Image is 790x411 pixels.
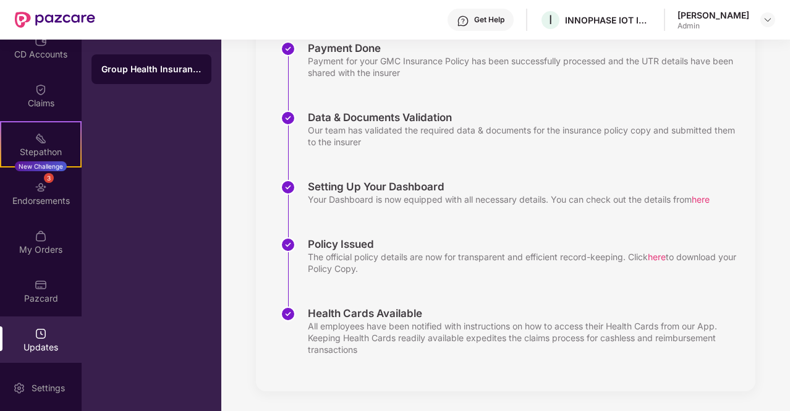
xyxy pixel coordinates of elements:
[763,15,773,25] img: svg+xml;base64,PHN2ZyBpZD0iRHJvcGRvd24tMzJ4MzIiIHhtbG5zPSJodHRwOi8vd3d3LnczLm9yZy8yMDAwL3N2ZyIgd2...
[457,15,469,27] img: svg+xml;base64,PHN2ZyBpZD0iSGVscC0zMngzMiIgeG1sbnM9Imh0dHA6Ly93d3cudzMub3JnLzIwMDAvc3ZnIiB3aWR0aD...
[308,41,743,55] div: Payment Done
[549,12,552,27] span: I
[308,251,743,274] div: The official policy details are now for transparent and efficient record-keeping. Click to downlo...
[308,307,743,320] div: Health Cards Available
[35,181,47,193] img: svg+xml;base64,PHN2ZyBpZD0iRW5kb3JzZW1lbnRzIiB4bWxucz0iaHR0cDovL3d3dy53My5vcmcvMjAwMC9zdmciIHdpZH...
[1,146,80,158] div: Stepathon
[35,35,47,47] img: svg+xml;base64,PHN2ZyBpZD0iQ0RfQWNjb3VudHMiIGRhdGEtbmFtZT0iQ0QgQWNjb3VudHMiIHhtbG5zPSJodHRwOi8vd3...
[474,15,504,25] div: Get Help
[44,173,54,183] div: 3
[308,180,710,193] div: Setting Up Your Dashboard
[35,132,47,145] img: svg+xml;base64,PHN2ZyB4bWxucz0iaHR0cDovL3d3dy53My5vcmcvMjAwMC9zdmciIHdpZHRoPSIyMSIgaGVpZ2h0PSIyMC...
[308,320,743,355] div: All employees have been notified with instructions on how to access their Health Cards from our A...
[13,382,25,394] img: svg+xml;base64,PHN2ZyBpZD0iU2V0dGluZy0yMHgyMCIgeG1sbnM9Imh0dHA6Ly93d3cudzMub3JnLzIwMDAvc3ZnIiB3aW...
[15,12,95,28] img: New Pazcare Logo
[308,124,743,148] div: Our team has validated the required data & documents for the insurance policy copy and submitted ...
[101,63,202,75] div: Group Health Insurance
[648,252,666,262] span: here
[28,382,69,394] div: Settings
[35,328,47,340] img: svg+xml;base64,PHN2ZyBpZD0iVXBkYXRlZCIgeG1sbnM9Imh0dHA6Ly93d3cudzMub3JnLzIwMDAvc3ZnIiB3aWR0aD0iMj...
[281,180,295,195] img: svg+xml;base64,PHN2ZyBpZD0iU3RlcC1Eb25lLTMyeDMyIiB4bWxucz0iaHR0cDovL3d3dy53My5vcmcvMjAwMC9zdmciIH...
[677,21,749,31] div: Admin
[35,230,47,242] img: svg+xml;base64,PHN2ZyBpZD0iTXlfT3JkZXJzIiBkYXRhLW5hbWU9Ik15IE9yZGVycyIgeG1sbnM9Imh0dHA6Ly93d3cudz...
[281,111,295,125] img: svg+xml;base64,PHN2ZyBpZD0iU3RlcC1Eb25lLTMyeDMyIiB4bWxucz0iaHR0cDovL3d3dy53My5vcmcvMjAwMC9zdmciIH...
[35,83,47,96] img: svg+xml;base64,PHN2ZyBpZD0iQ2xhaW0iIHhtbG5zPSJodHRwOi8vd3d3LnczLm9yZy8yMDAwL3N2ZyIgd2lkdGg9IjIwIi...
[565,14,652,26] div: INNOPHASE IOT INDIA PRIVATE LIMITED
[281,41,295,56] img: svg+xml;base64,PHN2ZyBpZD0iU3RlcC1Eb25lLTMyeDMyIiB4bWxucz0iaHR0cDovL3d3dy53My5vcmcvMjAwMC9zdmciIH...
[308,193,710,205] div: Your Dashboard is now equipped with all necessary details. You can check out the details from
[308,111,743,124] div: Data & Documents Validation
[15,161,67,171] div: New Challenge
[692,194,710,205] span: here
[281,237,295,252] img: svg+xml;base64,PHN2ZyBpZD0iU3RlcC1Eb25lLTMyeDMyIiB4bWxucz0iaHR0cDovL3d3dy53My5vcmcvMjAwMC9zdmciIH...
[35,279,47,291] img: svg+xml;base64,PHN2ZyBpZD0iUGF6Y2FyZCIgeG1sbnM9Imh0dHA6Ly93d3cudzMub3JnLzIwMDAvc3ZnIiB3aWR0aD0iMj...
[677,9,749,21] div: [PERSON_NAME]
[308,55,743,78] div: Payment for your GMC Insurance Policy has been successfully processed and the UTR details have be...
[308,237,743,251] div: Policy Issued
[281,307,295,321] img: svg+xml;base64,PHN2ZyBpZD0iU3RlcC1Eb25lLTMyeDMyIiB4bWxucz0iaHR0cDovL3d3dy53My5vcmcvMjAwMC9zdmciIH...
